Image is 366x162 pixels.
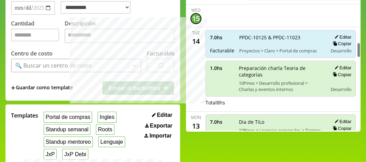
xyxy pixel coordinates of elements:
button: Ingles [98,112,116,122]
label: Facturable [147,50,175,57]
div: 🔍 Buscar un centro de costo [15,62,92,69]
span: +Guardar como template [11,84,73,92]
button: Exportar [143,122,175,129]
button: Standup mentoreo [44,136,93,147]
div: Total 8 hs [206,99,356,106]
span: Importar [149,133,172,139]
span: 10Pines > Desarrollo profesional > Charlas y eventos internos [239,80,322,92]
span: Templates [11,112,38,119]
select: Tipo de hora [60,1,131,14]
span: 7.0 hs [210,119,234,125]
div: 14 [190,36,201,47]
div: Mon [191,114,201,120]
button: Standup semanal [44,124,90,135]
button: Portal de compras [44,112,92,122]
span: Facturable [210,47,234,54]
button: Editar [332,119,351,124]
span: Editar [157,112,172,118]
label: Descripción [65,20,175,45]
span: 10Pines > Licencias personales > Tiempo Libre Optativo (TiLO) [239,127,322,140]
div: Tue [192,30,200,36]
button: Copiar [331,125,351,131]
span: + [11,84,15,92]
span: 7.0 hs [210,34,234,41]
textarea: Descripción [65,29,175,43]
span: Desarrollo [330,48,351,54]
span: PPDC-10125 & PPDC-11023 [239,34,322,41]
label: Centro de costo [11,50,53,57]
span: Preparación charla Teoria de categorías [239,65,322,78]
button: Editar [332,34,351,40]
div: 13 [190,120,201,131]
label: Cantidad [11,20,65,45]
button: Copiar [331,41,351,47]
button: Editar [150,112,175,119]
button: Editar [332,65,351,71]
button: Copiar [331,72,351,78]
button: JxP [44,149,57,160]
span: Desarrollo [330,86,351,92]
input: Cantidad [11,29,59,41]
span: Exportar [150,123,173,129]
div: 15 [190,13,201,24]
div: Wed [191,7,201,13]
div: scrollable content [186,0,361,131]
button: Roots [96,124,114,135]
button: JxP Debi [62,149,88,160]
span: 1.0 hs [210,65,234,71]
span: Dia de TiLo [239,119,322,125]
button: Lenguaje [98,136,125,147]
span: Proyectos > Claro > Portal de compras [239,48,322,54]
